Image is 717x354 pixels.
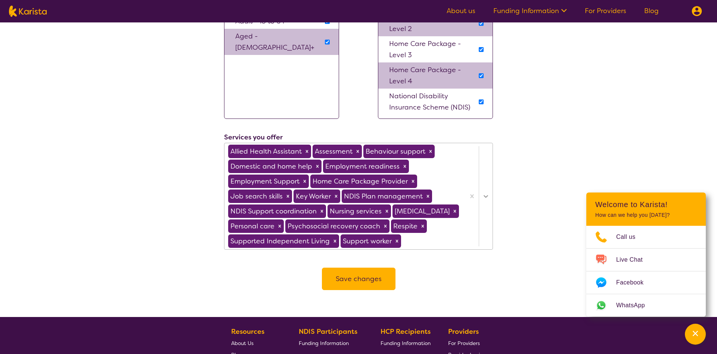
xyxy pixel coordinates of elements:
img: Karista logo [9,6,47,17]
span: About Us [231,340,254,347]
span: Funding Information [299,340,349,347]
b: Providers [448,327,479,336]
a: Funding Information [381,337,431,349]
div: Remove Assessment [354,145,362,158]
div: Remove Psychosocial recovery coach [381,219,389,233]
div: NDIS Support coordination [228,204,318,218]
img: menu [692,6,702,16]
div: Remove Respite [419,219,427,233]
a: Funding Information [493,6,567,15]
div: Remove Support worker [393,234,401,248]
div: Remove Domestic and home help [313,160,322,173]
div: Support worker [341,234,393,248]
a: For Providers [585,6,626,15]
p: Home Care Package - Level 4 [389,64,477,87]
p: Home Care Package - Level 3 [389,38,477,61]
div: Psychosocial recovery coach [285,219,381,233]
a: Web link opens in a new tab. [586,294,706,317]
span: Live Chat [616,254,652,265]
span: Funding Information [381,340,431,347]
p: Aged - [DEMOGRAPHIC_DATA]+ [235,31,323,53]
span: Facebook [616,277,652,288]
div: Remove Allied Health Assistant [303,145,311,158]
div: Respite [391,219,419,233]
span: WhatsApp [616,300,654,311]
b: NDIS Participants [299,327,357,336]
div: Remove Behaviour support [426,145,435,158]
div: Supported Independent Living [228,234,331,248]
span: For Providers [448,340,480,347]
div: Key Worker [294,190,332,203]
p: How can we help you [DATE]? [595,212,697,218]
a: Funding Information [299,337,363,349]
div: NDIS Plan management [342,190,424,203]
div: Remove Employment Support [301,175,309,188]
div: Remove Nursing services [383,204,391,218]
div: Remove Occupational therapy [451,204,459,218]
b: HCP Recipients [381,327,431,336]
label: Services you offer [224,133,283,142]
p: National Disability Insurance Scheme (NDIS) [389,90,477,113]
div: Remove Employment readiness [401,160,409,173]
a: About Us [231,337,281,349]
button: Channel Menu [685,324,706,345]
div: Domestic and home help [228,160,313,173]
div: Remove Supported Independent Living [331,234,339,248]
div: Remove NDIS Plan management [424,190,432,203]
b: Resources [231,327,264,336]
a: Blog [644,6,659,15]
div: Employment readiness [323,160,401,173]
div: [MEDICAL_DATA] [392,204,451,218]
div: Remove NDIS Support coordination [318,204,326,218]
div: Assessment [313,145,354,158]
a: About us [447,6,475,15]
a: For Providers [448,337,483,349]
div: Allied Health Assistant [228,145,303,158]
div: Job search skills [228,190,284,203]
div: Remove Personal care [276,219,284,233]
button: Save changes [322,268,395,290]
div: Remove Job search skills [284,190,292,203]
h2: Welcome to Karista! [595,200,697,209]
ul: Choose channel [586,226,706,317]
div: Channel Menu [586,193,706,317]
div: Behaviour support [363,145,426,158]
div: Nursing services [328,204,383,218]
div: Employment Support [228,175,301,188]
div: Personal care [228,219,276,233]
span: Call us [616,231,645,243]
p: Home Care Package - Level 2 [389,12,477,34]
div: Remove Key Worker [332,190,340,203]
div: Home Care Package Provider [310,175,409,188]
div: Remove Home Care Package Provider [409,175,417,188]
